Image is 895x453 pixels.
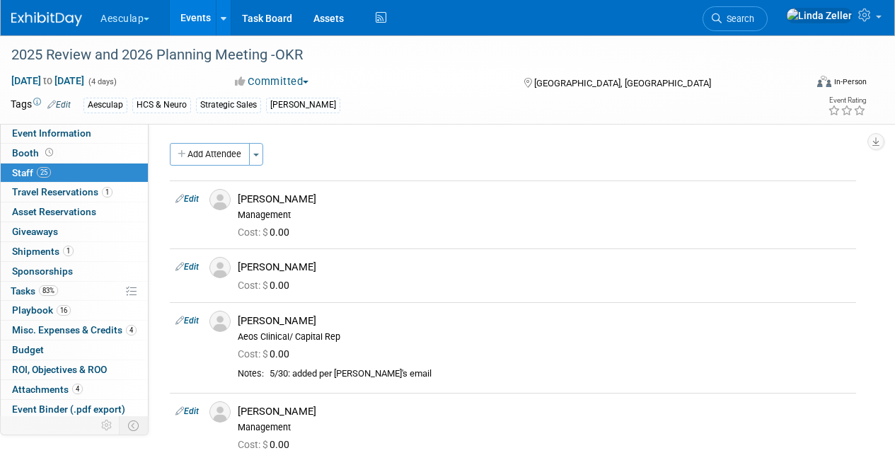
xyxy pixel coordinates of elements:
span: 0.00 [238,439,295,450]
div: In-Person [833,76,867,87]
a: Budget [1,340,148,360]
span: Sponsorships [12,265,73,277]
div: Event Format [741,74,867,95]
img: Format-Inperson.png [817,76,831,87]
span: 1 [102,187,112,197]
span: Staff [12,167,51,178]
span: 0.00 [238,226,295,238]
span: Attachments [12,384,83,395]
span: Tasks [11,285,58,297]
span: 83% [39,285,58,296]
td: Personalize Event Tab Strip [95,416,120,435]
a: Shipments1 [1,242,148,261]
a: Attachments4 [1,380,148,399]
a: Sponsorships [1,262,148,281]
span: Search [722,13,754,24]
span: 4 [72,384,83,394]
span: Giveaways [12,226,58,237]
button: Committed [230,74,314,89]
div: HCS & Neuro [132,98,191,113]
a: Playbook16 [1,301,148,320]
img: ExhibitDay [11,12,82,26]
img: Linda Zeller [786,8,853,23]
span: Cost: $ [238,280,270,291]
img: Associate-Profile-5.png [209,311,231,332]
div: Aesculap [83,98,127,113]
span: [GEOGRAPHIC_DATA], [GEOGRAPHIC_DATA] [534,78,711,88]
span: Event Information [12,127,91,139]
span: 4 [126,325,137,336]
div: [PERSON_NAME] [238,193,850,206]
a: Misc. Expenses & Credits4 [1,321,148,340]
span: 1 [63,246,74,256]
a: Edit [175,194,199,204]
a: Edit [175,316,199,326]
a: Travel Reservations1 [1,183,148,202]
a: ROI, Objectives & ROO [1,360,148,379]
span: [DATE] [DATE] [11,74,85,87]
span: Travel Reservations [12,186,112,197]
a: Search [703,6,768,31]
div: Event Rating [828,97,866,104]
img: Associate-Profile-5.png [209,189,231,210]
div: Management [238,422,850,433]
a: Edit [47,100,71,110]
span: Cost: $ [238,439,270,450]
a: Event Binder (.pdf export) [1,400,148,419]
span: Asset Reservations [12,206,96,217]
a: Edit [175,406,199,416]
span: 16 [57,305,71,316]
div: [PERSON_NAME] [238,260,850,274]
span: Cost: $ [238,348,270,360]
img: Associate-Profile-5.png [209,257,231,278]
span: Cost: $ [238,226,270,238]
span: Misc. Expenses & Credits [12,324,137,336]
td: Tags [11,97,71,113]
span: (4 days) [87,77,117,86]
div: [PERSON_NAME] [238,314,850,328]
a: Giveaways [1,222,148,241]
a: Event Information [1,124,148,143]
a: Booth [1,144,148,163]
span: Shipments [12,246,74,257]
span: Playbook [12,304,71,316]
td: Toggle Event Tabs [120,416,149,435]
div: Aeos Clinical/ Capital Rep [238,331,850,343]
span: Budget [12,344,44,355]
div: Strategic Sales [196,98,261,113]
span: to [41,75,54,86]
div: [PERSON_NAME] [266,98,340,113]
div: Notes: [238,368,264,379]
div: [PERSON_NAME] [238,405,850,418]
div: Management [238,210,850,221]
span: 0.00 [238,348,295,360]
span: 0.00 [238,280,295,291]
span: ROI, Objectives & ROO [12,364,107,375]
a: Asset Reservations [1,202,148,222]
div: 2025 Review and 2026 Planning Meeting -OKR [6,42,794,68]
div: 5/30: added per [PERSON_NAME]'s email [270,368,850,380]
a: Edit [175,262,199,272]
span: 25 [37,167,51,178]
a: Staff25 [1,164,148,183]
span: Event Binder (.pdf export) [12,403,125,415]
img: Associate-Profile-5.png [209,401,231,423]
span: Booth not reserved yet [42,147,56,158]
button: Add Attendee [170,143,250,166]
span: Booth [12,147,56,159]
a: Tasks83% [1,282,148,301]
